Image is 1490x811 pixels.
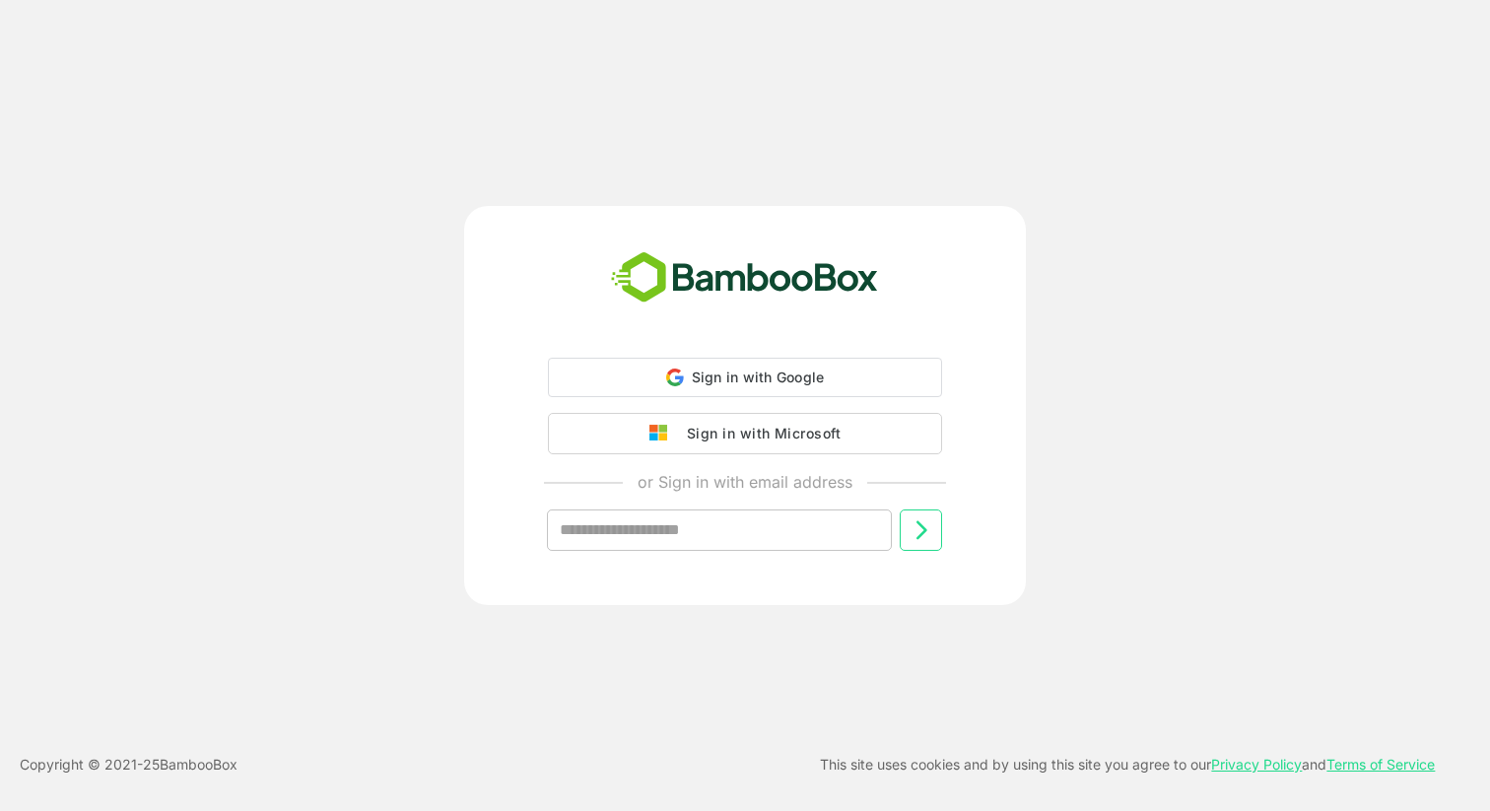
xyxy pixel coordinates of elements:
[638,470,852,494] p: or Sign in with email address
[1326,756,1435,773] a: Terms of Service
[677,421,841,446] div: Sign in with Microsoft
[600,245,889,310] img: bamboobox
[1211,756,1302,773] a: Privacy Policy
[20,753,237,777] p: Copyright © 2021- 25 BambooBox
[692,369,825,385] span: Sign in with Google
[548,413,942,454] button: Sign in with Microsoft
[649,425,677,442] img: google
[820,753,1435,777] p: This site uses cookies and by using this site you agree to our and
[548,358,942,397] div: Sign in with Google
